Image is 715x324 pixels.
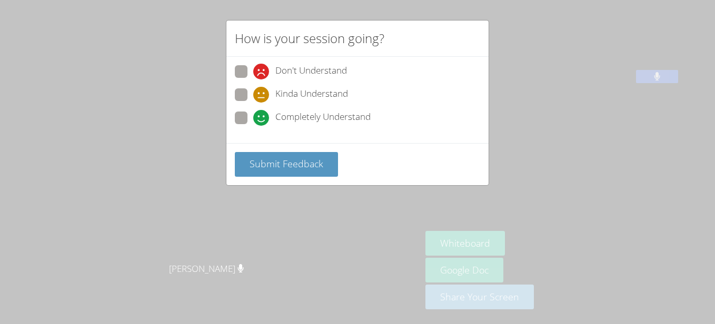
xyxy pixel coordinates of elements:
span: Don't Understand [275,64,347,79]
h2: How is your session going? [235,29,384,48]
button: Submit Feedback [235,152,338,177]
span: Kinda Understand [275,87,348,103]
span: Submit Feedback [250,157,323,170]
span: Completely Understand [275,110,371,126]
